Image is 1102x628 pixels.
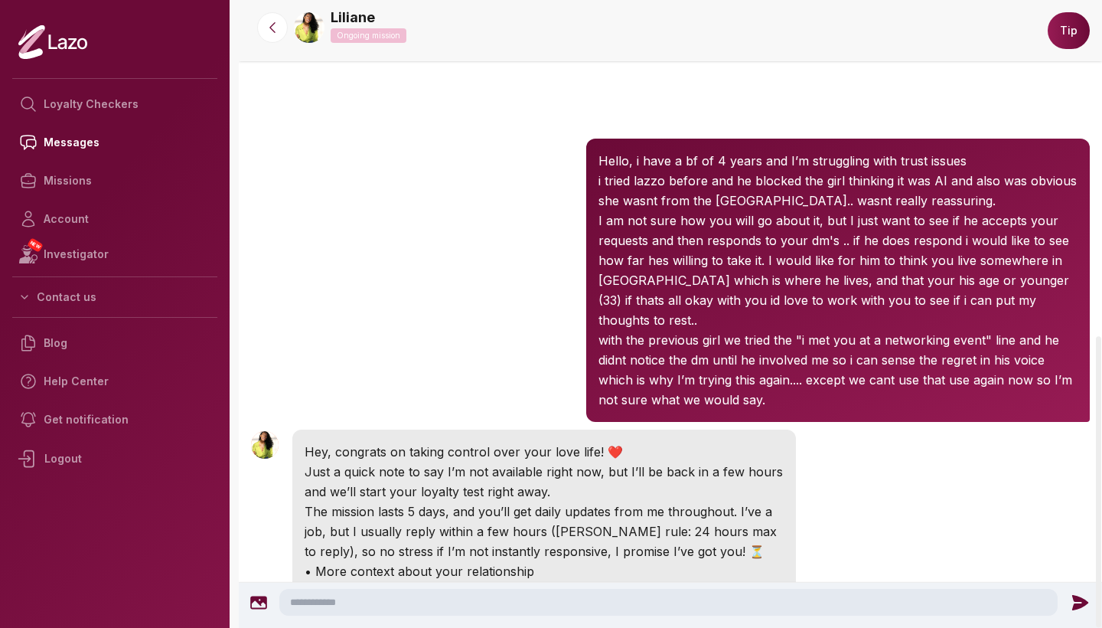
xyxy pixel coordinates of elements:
a: Blog [12,324,217,362]
p: Hello, i have a bf of 4 years and I’m struggling with trust issues [598,151,1078,171]
a: NEWInvestigator [12,238,217,270]
a: Account [12,200,217,238]
a: Loyalty Checkers [12,85,217,123]
p: i tried lazzo before and he blocked the girl thinking it was AI and also was obvious she wasnt fr... [598,171,1078,211]
a: Get notification [12,401,217,439]
a: Missions [12,162,217,200]
p: Ongoing mission [331,28,406,43]
img: User avatar [251,431,279,459]
p: • Boundaries or expectations [305,581,784,601]
button: Contact us [12,283,217,311]
p: The mission lasts 5 days, and you’ll get daily updates from me throughout. I’ve a job, but I usua... [305,502,784,561]
a: Liliane [331,7,375,28]
div: Logout [12,439,217,479]
p: • More context about your relationship [305,561,784,581]
p: Hey, congrats on taking control over your love life! ❤️ [305,442,784,462]
img: d5a46503-e697-44fd-81df-ab5010175d6f [294,12,324,43]
span: NEW [27,237,44,253]
p: Just a quick note to say I’m not available right now, but I’ll be back in a few hours and we’ll s... [305,462,784,502]
p: I am not sure how you will go about it, but I just want to see if he accepts your requests and th... [598,211,1078,330]
a: Help Center [12,362,217,401]
a: Messages [12,123,217,162]
button: Tip [1048,12,1090,49]
p: with the previous girl we tried the "i met you at a networking event" line and he didnt notice th... [598,330,1078,410]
